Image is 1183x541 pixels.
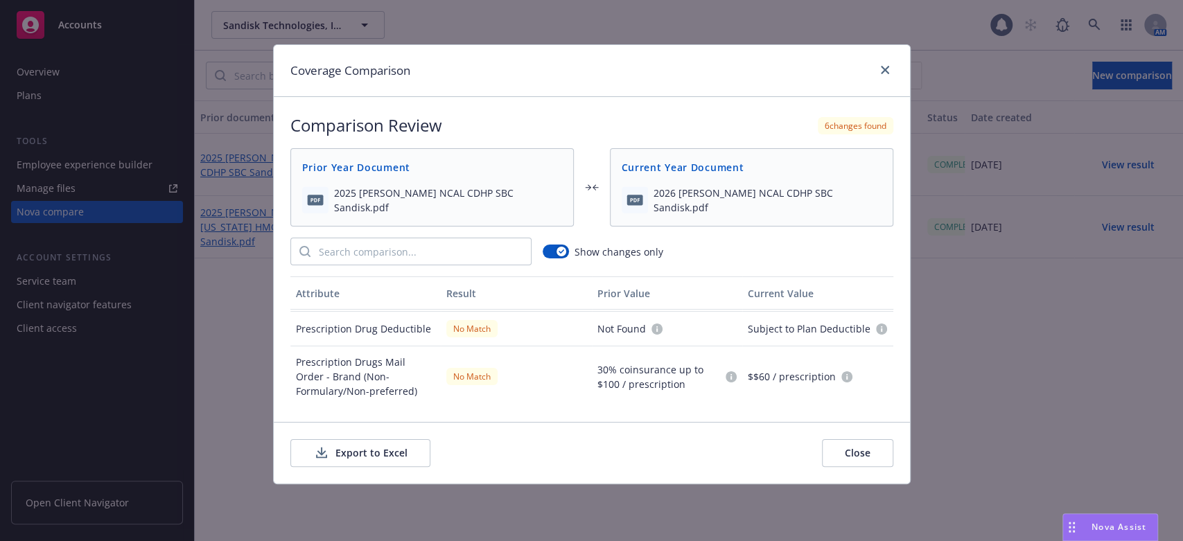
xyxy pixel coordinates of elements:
[290,439,430,467] button: Export to Excel
[654,186,882,215] span: 2026 [PERSON_NAME] NCAL CDHP SBC Sandisk.pdf
[299,246,310,257] svg: Search
[1063,514,1080,540] div: Drag to move
[290,276,441,310] button: Attribute
[290,114,442,137] h2: Comparison Review
[290,312,441,346] div: Prescription Drug Deductible
[748,369,836,384] span: $$60 / prescription
[597,321,646,336] span: Not Found
[748,321,870,336] span: Subject to Plan Deductible
[290,346,441,407] div: Prescription Drugs Mail Order - Brand (Non-Formulary/Non-preferred)
[748,286,888,301] div: Current Value
[1062,513,1158,541] button: Nova Assist
[622,160,882,175] span: Current Year Document
[446,286,586,301] div: Result
[822,439,893,467] button: Close
[441,276,592,310] button: Result
[290,62,410,80] h1: Coverage Comparison
[877,62,893,78] a: close
[296,286,436,301] div: Attribute
[334,186,562,215] span: 2025 [PERSON_NAME] NCAL CDHP SBC Sandisk.pdf
[597,286,737,301] div: Prior Value
[818,117,893,134] div: 6 changes found
[592,276,743,310] button: Prior Value
[742,276,893,310] button: Current Value
[446,368,498,385] div: No Match
[446,320,498,337] div: No Match
[310,238,531,265] input: Search comparison...
[597,362,721,391] span: 30% coinsurance up to $100 / prescription
[575,245,663,259] span: Show changes only
[1092,521,1146,533] span: Nova Assist
[302,160,562,175] span: Prior Year Document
